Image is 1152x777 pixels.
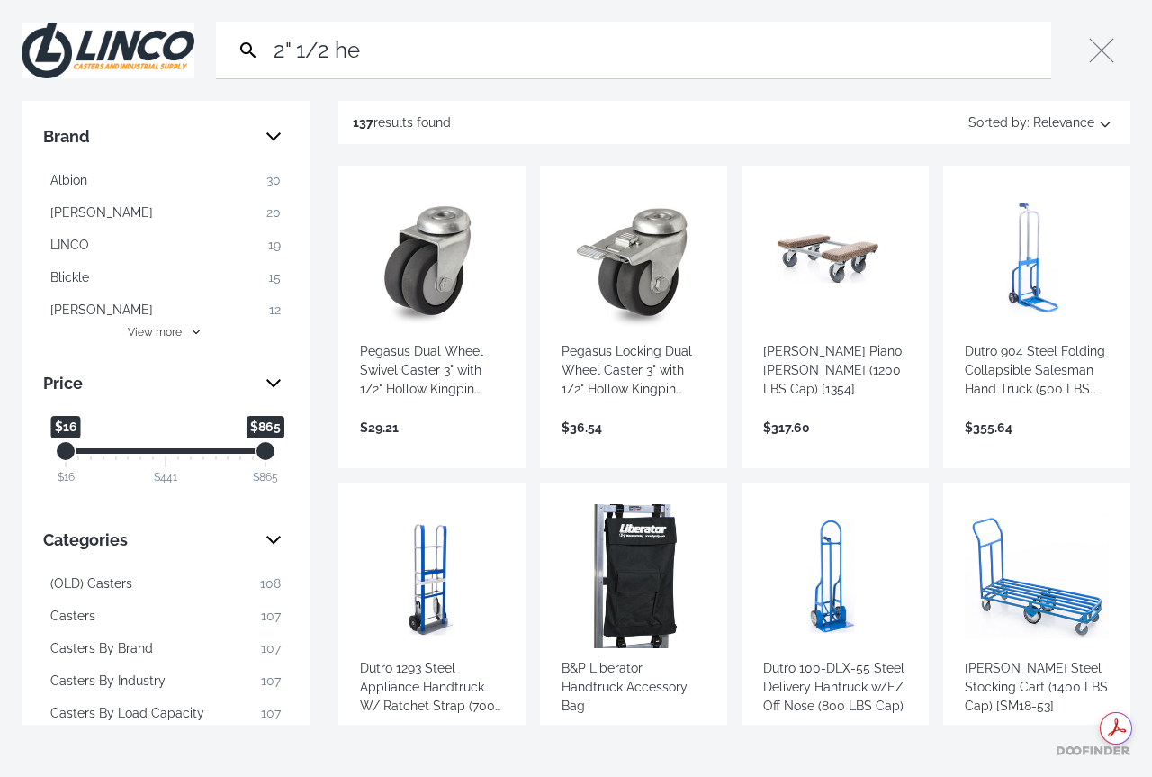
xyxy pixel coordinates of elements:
button: Albion 30 [43,166,288,194]
button: [PERSON_NAME] 12 [43,295,288,324]
button: [PERSON_NAME] 20 [43,198,288,227]
span: 107 [261,672,281,691]
span: 20 [266,203,281,222]
span: (OLD) Casters [50,574,132,593]
button: Blickle 15 [43,263,288,292]
svg: Sort [1094,112,1116,133]
button: Casters 107 [43,601,288,630]
div: $441 [154,469,177,485]
label: Email Address [27,248,414,269]
span: 15 [268,268,281,287]
span: 30 [266,171,281,190]
span: 107 [261,607,281,626]
button: Casters By Brand 107 [43,634,288,663]
span: 107 [261,639,281,658]
button: Casters By Industry 107 [43,666,288,695]
span: Albion [50,171,87,190]
span: 12 [269,301,281,320]
div: Minimum Price [55,440,76,462]
span: 108 [260,574,281,593]
span: Categories [43,526,252,555]
button: Subscribe [20,27,110,59]
span: Casters [50,607,95,626]
button: View more [43,324,288,340]
span: Linco Casters & Industrial Supply [128,377,313,392]
button: (OLD) Casters 108 [43,569,288,598]
span: Casters By Industry [50,672,166,691]
strong: Sign up and Save 10% On Your Order [76,209,364,227]
div: results found [353,108,451,137]
strong: 137 [353,115,373,130]
button: LINCO 19 [43,230,288,259]
span: [PERSON_NAME] [50,301,153,320]
span: Casters By Load Capacity [50,704,204,723]
span: Blickle [50,268,89,287]
button: Casters By Load Capacity 107 [43,699,288,727]
span: 19 [268,236,281,255]
svg: Search [238,40,259,61]
span: Brand [43,122,252,151]
div: $865 [253,469,278,485]
span: View more [128,324,182,340]
input: Search… [270,22,1044,78]
a: Doofinder home page [1057,746,1130,755]
span: Relevance [1033,108,1094,137]
span: 107 [261,704,281,723]
span: [PERSON_NAME] [50,203,153,222]
input: Subscribe [27,323,117,356]
button: Close [1073,22,1130,79]
img: Close [22,23,194,78]
span: Price [43,369,252,398]
span: Casters By Brand [50,639,153,658]
button: Sorted by:Relevance Sort [965,108,1116,137]
div: Maximum Price [255,440,276,462]
div: $16 [58,469,75,485]
span: LINCO [50,236,89,255]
